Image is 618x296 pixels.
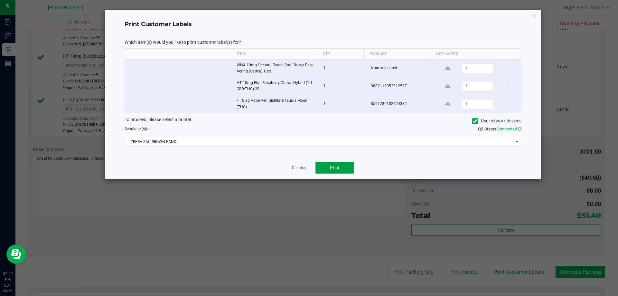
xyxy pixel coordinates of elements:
[315,162,354,174] button: Print
[367,77,434,95] td: 3882112052912527
[232,49,318,60] th: Item
[233,60,320,77] td: WNA 10mg Orchard Peach Soft Chews Fast Acting (Sativa) 10ct
[120,116,526,126] div: To proceed, please select a printer.
[367,60,434,77] td: None allocated
[125,127,151,131] span: Send to:
[367,95,434,112] td: 8571786102474332
[472,118,521,124] label: Use network devices
[125,137,513,146] span: ZEBRA-ZAC-BROWN-BAND
[292,165,306,171] a: Dismiss
[6,244,26,264] iframe: Resource center
[133,127,146,131] span: label(s)
[330,165,340,170] span: Print
[125,39,521,45] p: Which item(s) would you like to print customer label(s) for?
[431,49,517,60] th: # of labels
[478,127,521,131] span: QZ Status:
[318,49,364,60] th: Qty
[320,60,367,77] td: 1
[320,77,367,95] td: 1
[233,77,320,95] td: HT 10mg Blue Raspberry Chews Hybrid (1:1 CBD:THC) 20ct
[233,95,320,112] td: FT 0.3g Vape Pen Distillate Taurus Moon (THC)
[320,95,367,112] td: 1
[125,20,521,29] h4: Print Customer Labels
[364,49,431,60] th: Package
[497,127,517,131] span: Connected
